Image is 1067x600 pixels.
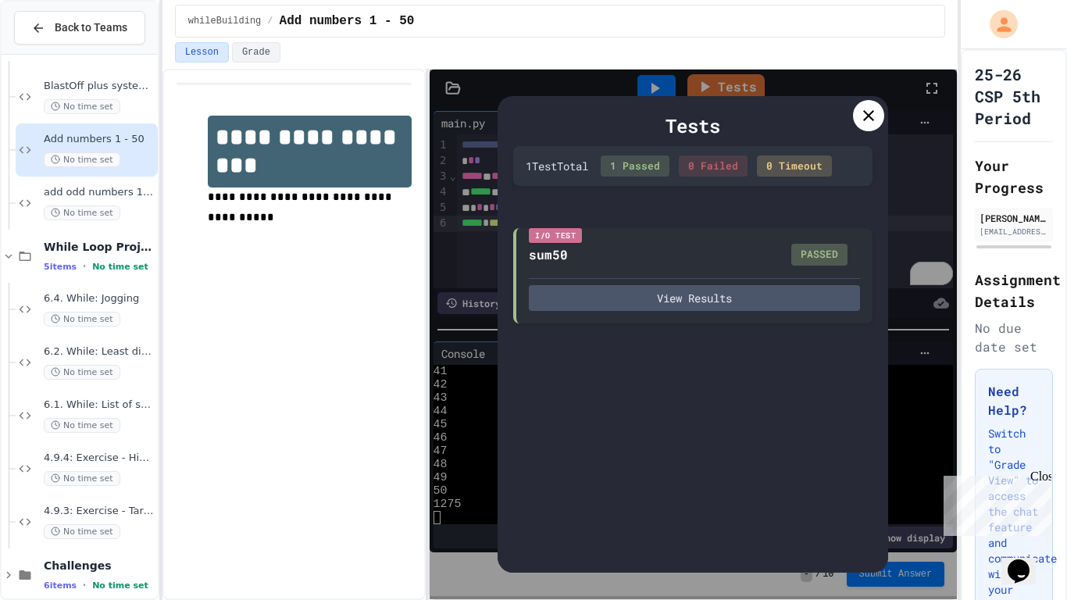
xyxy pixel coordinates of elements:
[1001,537,1051,584] iframe: chat widget
[175,42,229,62] button: Lesson
[44,240,155,254] span: While Loop Projects
[267,15,273,27] span: /
[92,262,148,272] span: No time set
[92,580,148,591] span: No time set
[6,6,108,99] div: Chat with us now!Close
[232,42,280,62] button: Grade
[975,269,1053,312] h2: Assignment Details
[44,418,120,433] span: No time set
[44,505,155,518] span: 4.9.3: Exercise - Target Sum
[529,228,582,243] div: I/O Test
[513,112,873,140] div: Tests
[44,580,77,591] span: 6 items
[526,158,588,174] div: 1 Test Total
[44,312,120,327] span: No time set
[44,292,155,305] span: 6.4. While: Jogging
[44,262,77,272] span: 5 items
[679,155,748,177] div: 0 Failed
[975,63,1053,129] h1: 25-26 CSP 5th Period
[14,11,145,45] button: Back to Teams
[44,471,120,486] span: No time set
[44,345,155,359] span: 6.2. While: Least divisor
[980,211,1048,225] div: [PERSON_NAME]
[83,260,86,273] span: •
[757,155,832,177] div: 0 Timeout
[975,319,1053,356] div: No due date set
[973,6,1022,42] div: My Account
[529,285,860,311] button: View Results
[529,245,568,264] div: sum50
[937,470,1051,536] iframe: chat widget
[601,155,669,177] div: 1 Passed
[980,226,1048,237] div: [EMAIL_ADDRESS][DOMAIN_NAME]
[44,152,120,167] span: No time set
[44,452,155,465] span: 4.9.4: Exercise - Higher or Lower I
[44,80,155,93] span: BlastOff plus system check
[44,99,120,114] span: No time set
[44,365,120,380] span: No time set
[280,12,415,30] span: Add numbers 1 - 50
[791,244,848,266] div: PASSED
[44,398,155,412] span: 6.1. While: List of squares
[83,579,86,591] span: •
[988,382,1040,420] h3: Need Help?
[44,133,155,146] span: Add numbers 1 - 50
[55,20,127,36] span: Back to Teams
[975,155,1053,198] h2: Your Progress
[44,524,120,539] span: No time set
[188,15,262,27] span: whileBuilding
[44,559,155,573] span: Challenges
[44,186,155,199] span: add odd numbers 1-1000
[44,205,120,220] span: No time set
